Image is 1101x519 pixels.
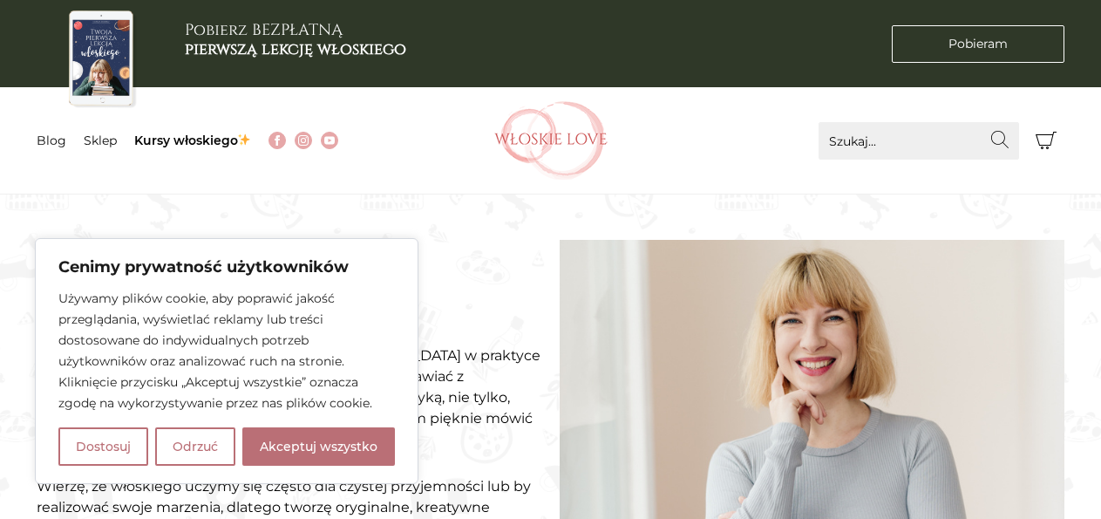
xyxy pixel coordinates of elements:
[892,25,1064,63] a: Pobieram
[185,21,406,58] h3: Pobierz BEZPŁATNĄ
[242,427,395,466] button: Akceptuj wszystko
[58,427,148,466] button: Dostosuj
[155,427,235,466] button: Odrzuć
[37,133,66,148] a: Blog
[58,288,395,413] p: Używamy plików cookie, aby poprawić jakość przeglądania, wyświetlać reklamy lub treści dostosowan...
[819,122,1019,160] input: Szukaj...
[134,133,252,148] a: Kursy włoskiego
[494,101,608,180] img: Włoskielove
[185,38,406,60] b: pierwszą lekcję włoskiego
[1028,122,1065,160] button: Koszyk
[58,256,395,277] p: Cenimy prywatność użytkowników
[948,35,1008,53] span: Pobieram
[84,133,117,148] a: Sklep
[238,133,250,146] img: ✨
